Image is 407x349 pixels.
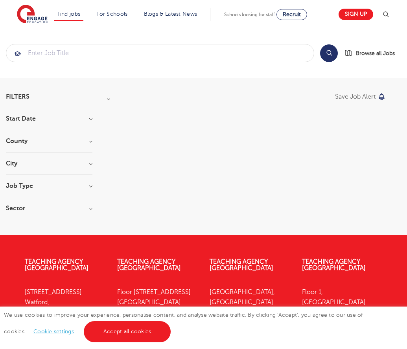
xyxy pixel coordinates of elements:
[6,138,92,144] h3: County
[210,258,273,272] a: Teaching Agency [GEOGRAPHIC_DATA]
[6,160,92,167] h3: City
[96,11,127,17] a: For Schools
[335,94,376,100] p: Save job alert
[6,183,92,189] h3: Job Type
[283,11,301,17] span: Recruit
[144,11,197,17] a: Blogs & Latest News
[356,49,395,58] span: Browse all Jobs
[6,116,92,122] h3: Start Date
[117,258,181,272] a: Teaching Agency [GEOGRAPHIC_DATA]
[25,258,88,272] a: Teaching Agency [GEOGRAPHIC_DATA]
[33,329,74,334] a: Cookie settings
[4,312,363,334] span: We use cookies to improve your experience, personalise content, and analyse website traffic. By c...
[302,258,366,272] a: Teaching Agency [GEOGRAPHIC_DATA]
[25,287,105,338] p: [STREET_ADDRESS] Watford, WD17 1SZ 01923 281040
[17,5,48,24] img: Engage Education
[6,44,314,62] input: Submit
[84,321,171,342] a: Accept all cookies
[57,11,81,17] a: Find jobs
[210,287,290,349] p: [GEOGRAPHIC_DATA], [GEOGRAPHIC_DATA] [GEOGRAPHIC_DATA], LS1 5SH 0113 323 7633
[276,9,307,20] a: Recruit
[320,44,338,62] button: Search
[224,12,275,17] span: Schools looking for staff
[117,287,198,349] p: Floor [STREET_ADDRESS] [GEOGRAPHIC_DATA] [GEOGRAPHIC_DATA], BN1 3XF 01273 447633
[6,205,92,211] h3: Sector
[6,94,29,100] span: Filters
[335,94,386,100] button: Save job alert
[344,49,401,58] a: Browse all Jobs
[339,9,373,20] a: Sign up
